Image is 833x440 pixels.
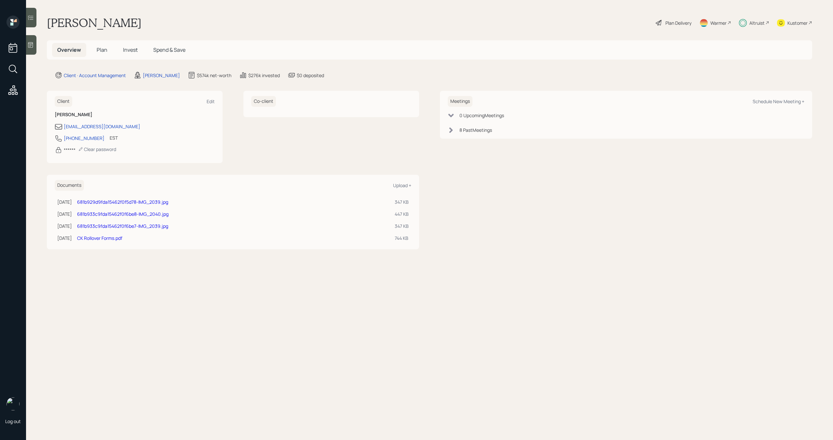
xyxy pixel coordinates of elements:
div: Kustomer [787,20,808,26]
span: Overview [57,46,81,53]
div: Log out [5,418,21,424]
a: 681b929d9fda15462f0f5d78-IMG_2039.jpg [77,199,168,205]
span: Plan [97,46,107,53]
div: $574k net-worth [197,72,231,79]
div: [DATE] [57,199,72,205]
div: Altruist [749,20,765,26]
div: Plan Delivery [665,20,691,26]
div: 347 KB [395,199,409,205]
h6: Client [55,96,72,107]
div: Upload + [393,182,411,188]
div: Client · Account Management [64,72,126,79]
div: 744 KB [395,235,409,241]
h6: Co-client [251,96,276,107]
div: [DATE] [57,235,72,241]
div: [PERSON_NAME] [143,72,180,79]
img: michael-russo-headshot.png [7,397,20,410]
div: Clear password [78,146,116,152]
a: CK Rollover Forms.pdf [77,235,122,241]
span: Invest [123,46,138,53]
a: 681b933c9fda15462f0f6be7-IMG_2039.jpg [77,223,168,229]
div: $0 deposited [297,72,324,79]
div: [EMAIL_ADDRESS][DOMAIN_NAME] [64,123,140,130]
a: 681b933c9fda15462f0f6be8-IMG_2040.jpg [77,211,169,217]
div: 447 KB [395,211,409,217]
h6: [PERSON_NAME] [55,112,215,117]
span: Spend & Save [153,46,185,53]
h6: Documents [55,180,84,191]
div: Schedule New Meeting + [753,98,804,104]
div: [PHONE_NUMBER] [64,135,104,142]
h1: [PERSON_NAME] [47,16,142,30]
div: [DATE] [57,223,72,229]
div: $276k invested [248,72,280,79]
div: 347 KB [395,223,409,229]
h6: Meetings [448,96,472,107]
div: Warmer [710,20,727,26]
div: 8 Past Meeting s [459,127,492,133]
div: EST [110,134,118,141]
div: Edit [207,98,215,104]
div: [DATE] [57,211,72,217]
div: 0 Upcoming Meeting s [459,112,504,119]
